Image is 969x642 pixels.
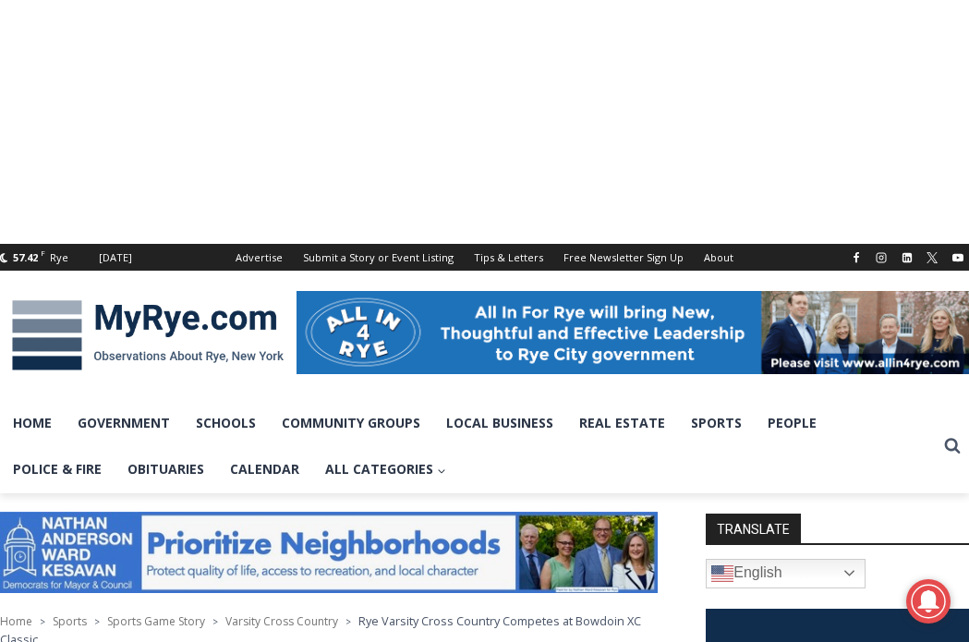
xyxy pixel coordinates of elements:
[225,244,293,271] a: Advertise
[99,249,132,266] div: [DATE]
[706,559,866,588] a: English
[345,615,351,628] span: >
[107,613,205,629] a: Sports Game Story
[40,615,45,628] span: >
[694,244,744,271] a: About
[678,400,755,446] a: Sports
[921,247,943,269] a: X
[225,244,744,271] nav: Secondary Navigation
[325,459,446,479] span: All Categories
[50,249,68,266] div: Rye
[433,400,566,446] a: Local Business
[293,244,464,271] a: Submit a Story or Event Listing
[464,244,553,271] a: Tips & Letters
[225,613,338,629] a: Varsity Cross Country
[65,400,183,446] a: Government
[706,514,801,543] strong: TRANSLATE
[870,247,892,269] a: Instagram
[845,247,867,269] a: Facebook
[947,247,969,269] a: YouTube
[212,615,218,628] span: >
[553,244,694,271] a: Free Newsletter Sign Up
[755,400,830,446] a: People
[297,291,969,374] img: All in for Rye
[115,446,217,492] a: Obituaries
[312,446,459,492] a: All Categories
[936,430,969,463] button: View Search Form
[711,563,733,585] img: en
[183,400,269,446] a: Schools
[94,615,100,628] span: >
[217,446,312,492] a: Calendar
[566,400,678,446] a: Real Estate
[896,247,918,269] a: Linkedin
[13,250,38,264] span: 57.42
[269,400,433,446] a: Community Groups
[41,248,45,258] span: F
[53,613,87,629] a: Sports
